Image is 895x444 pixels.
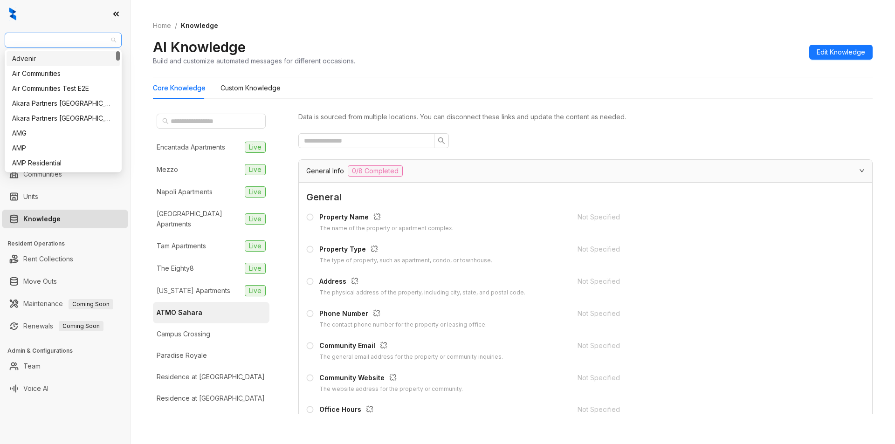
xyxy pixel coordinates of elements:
[220,83,281,93] div: Custom Knowledge
[348,165,403,177] span: 0/8 Completed
[157,164,178,175] div: Mezzo
[157,187,213,197] div: Napoli Apartments
[2,187,128,206] li: Units
[7,96,120,111] div: Akara Partners Nashville
[299,160,872,182] div: General Info0/8 Completed
[153,56,355,66] div: Build and customize automated messages for different occasions.
[157,241,206,251] div: Tam Apartments
[157,307,202,318] div: ATMO Sahara
[23,317,103,335] a: RenewalsComing Soon
[306,166,344,176] span: General Info
[2,272,128,291] li: Move Outs
[2,165,128,184] li: Communities
[153,38,246,56] h2: AI Knowledge
[245,142,266,153] span: Live
[12,158,114,168] div: AMP Residential
[245,263,266,274] span: Live
[59,321,103,331] span: Coming Soon
[153,83,206,93] div: Core Knowledge
[245,186,266,198] span: Live
[859,168,865,173] span: expanded
[7,347,130,355] h3: Admin & Configurations
[2,102,128,121] li: Leasing
[181,21,218,29] span: Knowledge
[578,212,838,222] div: Not Specified
[7,51,120,66] div: Advenir
[157,350,207,361] div: Paradise Royale
[7,156,120,171] div: AMP Residential
[2,210,128,228] li: Knowledge
[578,276,838,287] div: Not Specified
[12,98,114,109] div: Akara Partners [GEOGRAPHIC_DATA]
[438,137,445,144] span: search
[7,81,120,96] div: Air Communities Test E2E
[319,244,492,256] div: Property Type
[157,286,230,296] div: [US_STATE] Apartments
[12,68,114,79] div: Air Communities
[2,250,128,268] li: Rent Collections
[151,20,173,31] a: Home
[9,7,16,20] img: logo
[7,111,120,126] div: Akara Partners Phoenix
[23,272,57,291] a: Move Outs
[2,62,128,81] li: Leads
[23,165,62,184] a: Communities
[2,125,128,143] li: Collections
[12,143,114,153] div: AMP
[12,54,114,64] div: Advenir
[2,317,128,335] li: Renewals
[578,341,838,351] div: Not Specified
[319,385,463,394] div: The website address for the property or community.
[23,379,48,398] a: Voice AI
[319,308,487,321] div: Phone Number
[809,45,873,60] button: Edit Knowledge
[10,33,116,47] span: RR Living
[23,250,73,268] a: Rent Collections
[69,299,113,309] span: Coming Soon
[157,209,241,229] div: [GEOGRAPHIC_DATA] Apartments
[578,404,838,415] div: Not Specified
[12,128,114,138] div: AMG
[319,224,454,233] div: The name of the property or apartment complex.
[319,212,454,224] div: Property Name
[245,285,266,296] span: Live
[2,294,128,313] li: Maintenance
[12,83,114,94] div: Air Communities Test E2E
[7,239,130,248] h3: Resident Operations
[23,357,41,376] a: Team
[162,118,169,124] span: search
[578,373,838,383] div: Not Specified
[2,379,128,398] li: Voice AI
[245,213,266,225] span: Live
[2,357,128,376] li: Team
[319,321,487,329] div: The contact phone number for the property or leasing office.
[245,240,266,252] span: Live
[319,404,508,417] div: Office Hours
[319,373,463,385] div: Community Website
[23,210,61,228] a: Knowledge
[578,308,838,319] div: Not Specified
[12,113,114,123] div: Akara Partners [GEOGRAPHIC_DATA]
[157,263,194,273] div: The Eighty8
[7,66,120,81] div: Air Communities
[319,256,492,265] div: The type of property, such as apartment, condo, or townhouse.
[157,142,225,152] div: Encantada Apartments
[245,164,266,175] span: Live
[298,112,873,122] div: Data is sourced from multiple locations. You can disconnect these links and update the content as...
[319,353,503,362] div: The general email address for the property or community inquiries.
[817,47,865,57] span: Edit Knowledge
[306,190,865,205] span: General
[23,187,38,206] a: Units
[7,141,120,156] div: AMP
[319,341,503,353] div: Community Email
[157,372,265,382] div: Residence at [GEOGRAPHIC_DATA]
[7,126,120,141] div: AMG
[578,244,838,254] div: Not Specified
[319,276,525,288] div: Address
[175,20,177,31] li: /
[319,288,525,297] div: The physical address of the property, including city, state, and postal code.
[157,393,265,403] div: Residence at [GEOGRAPHIC_DATA]
[157,329,210,339] div: Campus Crossing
